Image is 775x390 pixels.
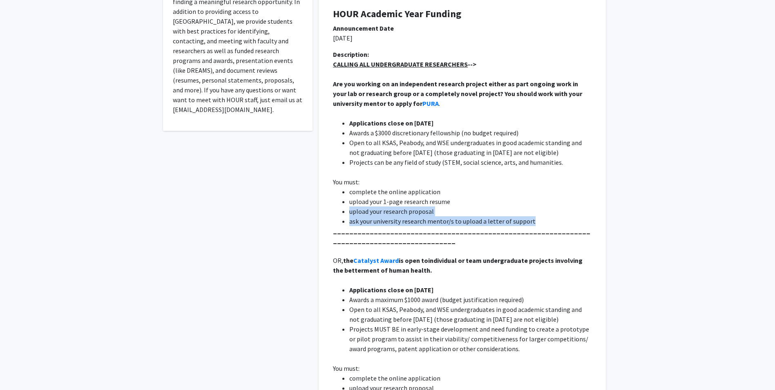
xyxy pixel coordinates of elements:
[333,80,583,108] strong: Are you working on an independent research project either as part ongoing work in your lab or res...
[353,256,399,264] a: Catalyst Award
[333,60,468,68] u: CALLING ALL UNDERGRADUATE RESEARCHERS
[349,128,592,138] li: Awards a $3000 discretionary fellowship (no budget required)
[349,138,592,157] li: Open to all KSAS, Peabody, and WSE undergraduates in good academic standing and not graduating be...
[333,256,592,275] p: OR,
[349,216,592,226] li: ask your university research mentor/s to upload a letter of support
[349,187,592,197] li: complete the online application
[349,325,590,353] span: Projects MUST BE in early-stage development and need funding to create a prototype or pilot progr...
[6,353,35,384] iframe: Chat
[349,295,592,305] li: Awards a maximum $1000 award (budget justification required)
[333,49,592,59] div: Description:
[349,206,592,216] li: upload your research proposal
[349,373,592,383] li: complete the online application
[349,119,433,127] strong: Applications close on [DATE]
[343,256,353,264] strong: the
[333,8,592,20] h1: HOUR Academic Year Funding
[333,23,592,33] div: Announcement Date
[333,33,592,43] p: [DATE]
[349,305,592,324] li: Open to all KSAS, Peabody, and WSE undergraduates in good academic standing and not graduating be...
[422,99,439,108] a: PURA
[349,286,433,294] strong: Applications close on [DATE]
[333,60,476,68] strong: -->
[349,197,592,206] li: upload your 1-page research resume
[333,79,592,108] p: .
[333,177,592,187] p: You must:
[333,256,584,274] strong: individual or team undergraduate projects involving the betterment of human health.
[333,227,590,245] strong: _____________________________________________________________________________________________
[349,157,592,167] li: Projects can be any field of study (STEM, social science, arts, and humanities.
[333,363,592,373] p: You must:
[399,256,428,264] strong: is open to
